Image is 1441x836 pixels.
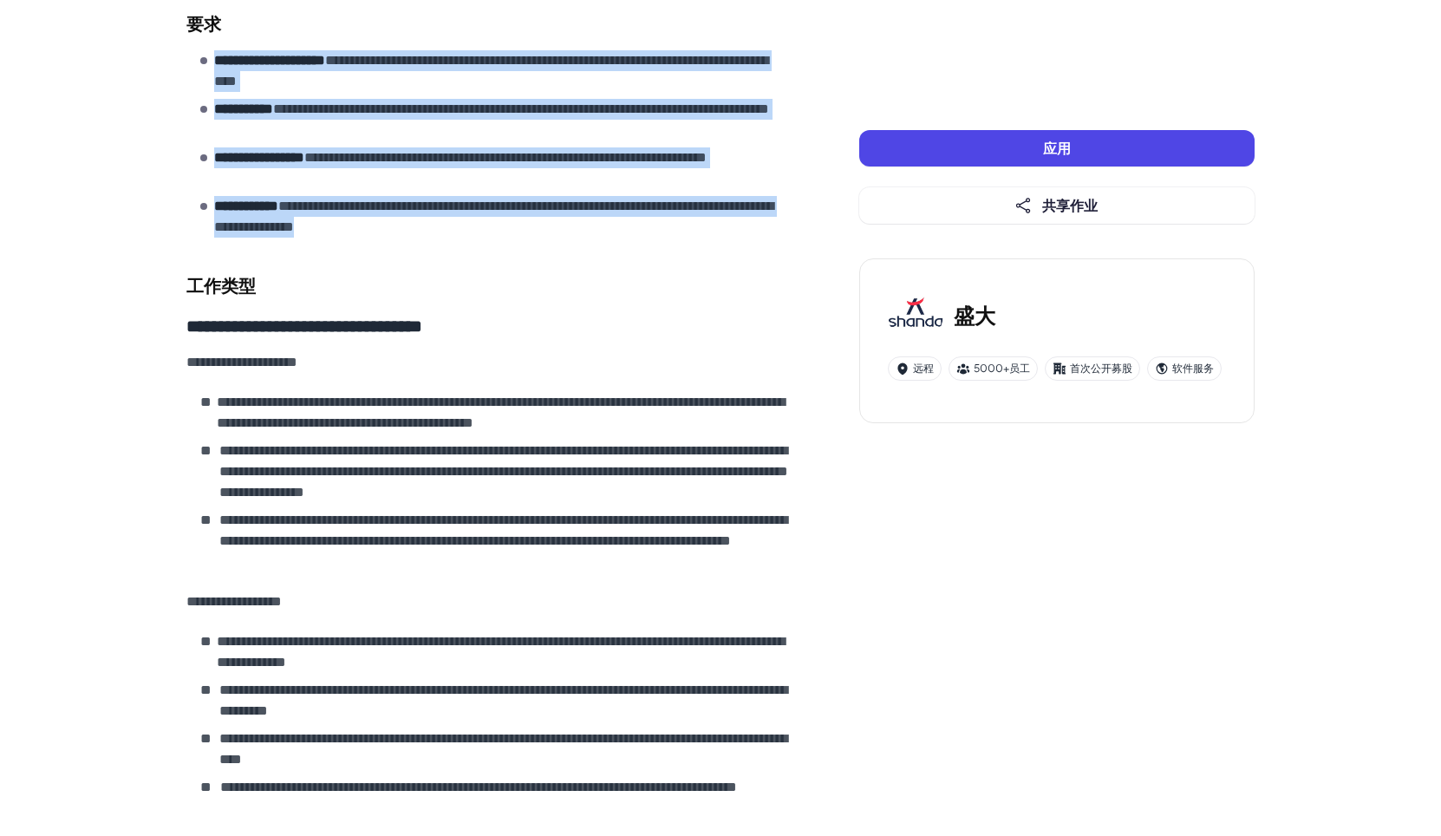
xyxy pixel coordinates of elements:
[859,187,1255,224] button: 共享作业
[859,130,1255,167] button: 应用
[888,287,943,343] img: Sh
[186,272,790,298] div: 工作类型
[1172,361,1214,376] font: 软件服务
[1042,196,1098,214] span: 共享作业
[1070,361,1132,376] font: 首次公开募股
[186,10,790,36] h2: 要求
[974,361,1030,376] font: 5000+员工
[913,361,934,376] font: 远程
[954,299,995,330] h3: 盛大
[1043,139,1071,157] span: 应用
